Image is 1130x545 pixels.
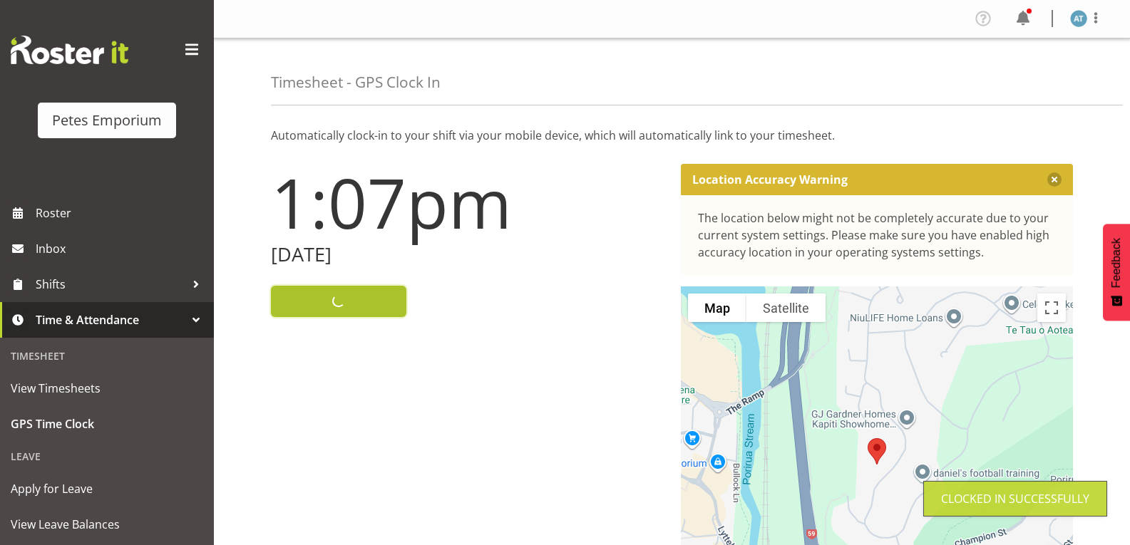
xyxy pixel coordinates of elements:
h4: Timesheet - GPS Clock In [271,74,441,90]
span: Roster [36,202,207,224]
p: Location Accuracy Warning [692,172,848,187]
span: GPS Time Clock [11,413,203,435]
a: GPS Time Clock [4,406,210,442]
h1: 1:07pm [271,164,664,241]
img: Rosterit website logo [11,36,128,64]
button: Toggle fullscreen view [1037,294,1066,322]
div: The location below might not be completely accurate due to your current system settings. Please m... [698,209,1057,261]
span: Shifts [36,274,185,295]
button: Close message [1047,172,1062,187]
a: Apply for Leave [4,471,210,507]
span: View Leave Balances [11,514,203,535]
button: Show satellite imagery [746,294,826,322]
p: Automatically clock-in to your shift via your mobile device, which will automatically link to you... [271,127,1073,144]
span: Apply for Leave [11,478,203,499]
span: View Timesheets [11,378,203,399]
span: Feedback [1110,238,1123,288]
h2: [DATE] [271,244,664,266]
span: Time & Attendance [36,309,185,331]
img: alex-micheal-taniwha5364.jpg [1070,10,1087,27]
span: Inbox [36,238,207,259]
a: View Timesheets [4,370,210,406]
div: Leave [4,442,210,471]
button: Feedback - Show survey [1103,224,1130,321]
div: Timesheet [4,341,210,370]
div: Petes Emporium [52,110,162,131]
button: Show street map [688,294,746,322]
div: Clocked in Successfully [941,490,1089,507]
a: View Leave Balances [4,507,210,542]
